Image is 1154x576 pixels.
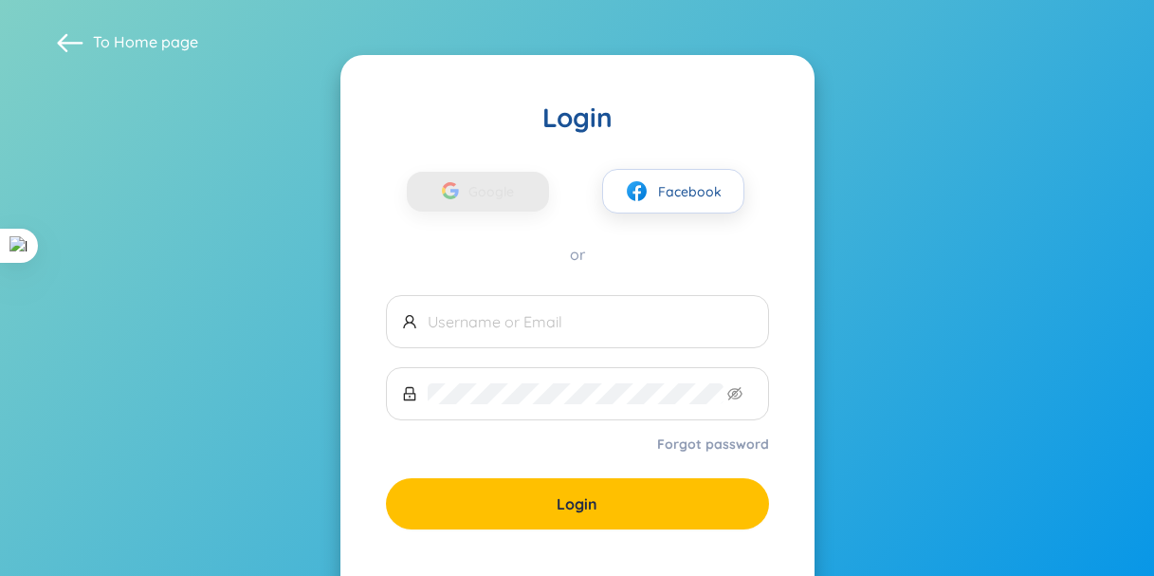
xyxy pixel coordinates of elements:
[386,244,769,265] div: or
[93,31,198,52] span: To
[386,478,769,530] button: Login
[402,314,417,329] span: user
[402,386,417,401] span: lock
[114,32,198,51] a: Home page
[407,172,549,212] button: Google
[625,179,649,203] img: facebook
[428,311,753,332] input: Username or Email
[602,169,744,214] button: facebookFacebook
[468,172,523,212] span: Google
[727,386,742,401] span: eye-invisible
[386,101,769,135] div: Login
[658,181,722,202] span: Facebook
[557,493,597,514] span: Login
[657,435,769,454] a: Forgot password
